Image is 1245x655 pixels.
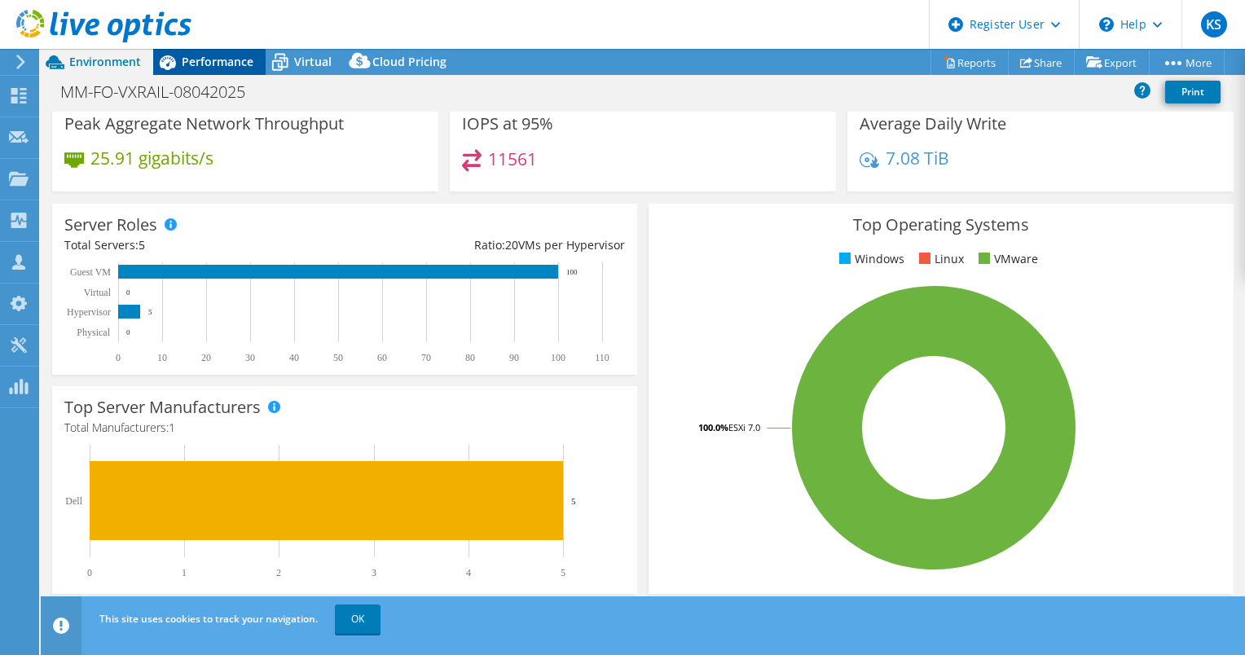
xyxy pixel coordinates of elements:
h3: IOPS at 95% [462,115,553,133]
li: Windows [835,250,904,268]
text: Guest VM [70,266,111,278]
text: 5 [561,567,565,578]
h4: 11561 [488,150,537,168]
h4: 25.91 gigabits/s [90,149,213,167]
text: Hypervisor [67,306,111,318]
text: 20 [201,352,211,363]
h3: Peak Aggregate Network Throughput [64,115,344,133]
div: Total Servers: [64,236,345,254]
span: Virtual [294,54,332,69]
h3: Average Daily Write [860,115,1006,133]
text: 90 [509,352,519,363]
a: Reports [930,50,1009,75]
span: Performance [182,54,253,69]
a: More [1149,50,1225,75]
span: Cloud Pricing [372,54,447,69]
h3: Top Server Manufacturers [64,398,261,416]
span: KS [1201,11,1227,37]
text: 100 [551,352,565,363]
text: 10 [157,352,167,363]
span: Environment [69,54,141,69]
text: 4 [466,567,471,578]
span: This site uses cookies to track your navigation. [99,612,318,626]
li: Linux [915,250,964,268]
li: VMware [974,250,1038,268]
h3: Server Roles [64,216,157,234]
h4: Total Manufacturers: [64,419,625,437]
text: 0 [116,352,121,363]
text: 0 [87,567,92,578]
text: 70 [421,352,431,363]
text: 60 [377,352,387,363]
text: 30 [245,352,255,363]
h1: MM-FO-VXRAIL-08042025 [53,83,271,101]
svg: \n [1099,17,1114,32]
tspan: 100.0% [698,421,728,433]
a: Share [1008,50,1075,75]
div: Ratio: VMs per Hypervisor [345,236,625,254]
text: 0 [126,328,130,336]
h4: 7.08 TiB [886,149,949,167]
a: OK [335,604,381,634]
a: Print [1165,81,1221,103]
text: 2 [276,567,281,578]
tspan: ESXi 7.0 [728,421,760,433]
text: 40 [289,352,299,363]
text: 1 [182,567,187,578]
text: 50 [333,352,343,363]
text: Dell [65,495,82,507]
text: Virtual [84,287,112,298]
span: 20 [505,237,518,253]
text: 100 [566,268,578,276]
a: Export [1074,50,1150,75]
span: 5 [139,237,145,253]
text: 3 [372,567,376,578]
text: 5 [571,496,576,506]
text: 80 [465,352,475,363]
span: 1 [169,420,175,435]
text: 110 [595,352,609,363]
text: 5 [148,308,152,316]
text: Physical [77,327,110,338]
h3: Top Operating Systems [661,216,1221,234]
text: 0 [126,288,130,297]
